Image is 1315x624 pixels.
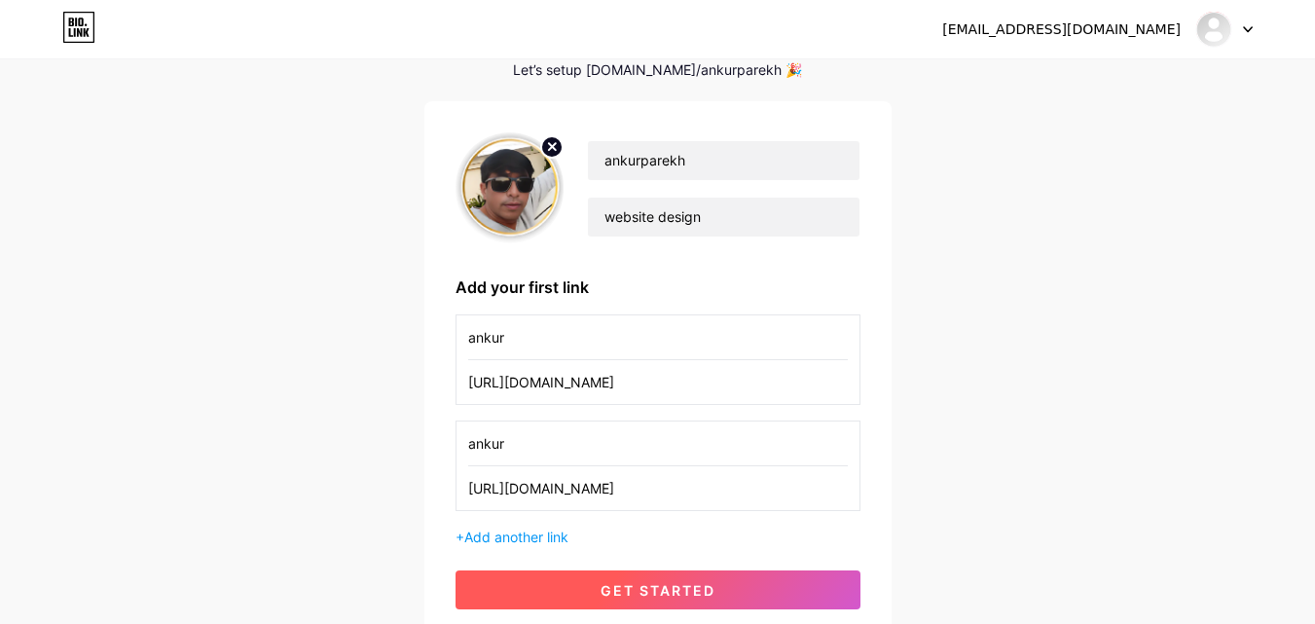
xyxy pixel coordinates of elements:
[468,315,848,359] input: Link name (My Instagram)
[588,141,858,180] input: Your name
[456,527,860,547] div: +
[424,62,892,78] div: Let’s setup [DOMAIN_NAME]/ankurparekh 🎉
[456,275,860,299] div: Add your first link
[1195,11,1232,48] img: ankurparekh
[464,529,568,545] span: Add another link
[468,466,848,510] input: URL (https://instagram.com/yourname)
[456,132,565,244] img: profile pic
[942,19,1181,40] div: [EMAIL_ADDRESS][DOMAIN_NAME]
[456,570,860,609] button: get started
[601,582,715,599] span: get started
[468,422,848,465] input: Link name (My Instagram)
[588,198,858,237] input: bio
[468,360,848,404] input: URL (https://instagram.com/yourname)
